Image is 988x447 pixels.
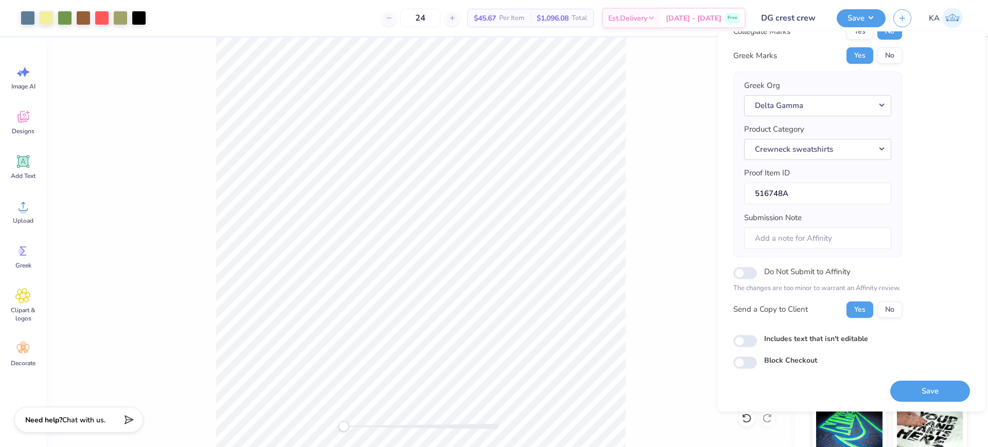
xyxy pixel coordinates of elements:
[753,8,829,28] input: Untitled Design
[400,9,440,27] input: – –
[608,13,647,24] span: Est. Delivery
[339,421,349,432] div: Accessibility label
[929,12,940,24] span: KA
[728,14,737,22] span: Free
[25,415,62,425] strong: Need help?
[877,23,902,40] button: No
[744,167,790,179] label: Proof Item ID
[11,82,36,91] span: Image AI
[764,355,817,366] label: Block Checkout
[744,95,891,116] button: Delta Gamma
[877,301,902,318] button: No
[733,50,777,62] div: Greek Marks
[474,13,496,24] span: $45.67
[744,212,802,224] label: Submission Note
[890,381,970,402] button: Save
[837,9,886,27] button: Save
[846,47,873,64] button: Yes
[537,13,569,24] span: $1,096.08
[733,283,902,294] p: The changes are too minor to warrant an Affinity review.
[733,26,790,38] div: Collegiate Marks
[744,227,891,249] input: Add a note for Affinity
[924,8,967,28] a: KA
[6,306,40,323] span: Clipart & logos
[744,80,780,92] label: Greek Org
[764,333,868,344] label: Includes text that isn't editable
[11,172,36,180] span: Add Text
[11,359,36,367] span: Decorate
[942,8,963,28] img: Kate Agsalon
[15,261,31,270] span: Greek
[744,123,804,135] label: Product Category
[764,265,851,278] label: Do Not Submit to Affinity
[13,217,33,225] span: Upload
[744,139,891,160] button: Crewneck sweatshirts
[877,47,902,64] button: No
[12,127,34,135] span: Designs
[572,13,587,24] span: Total
[733,303,808,315] div: Send a Copy to Client
[62,415,105,425] span: Chat with us.
[846,23,873,40] button: Yes
[499,13,524,24] span: Per Item
[846,301,873,318] button: Yes
[666,13,721,24] span: [DATE] - [DATE]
